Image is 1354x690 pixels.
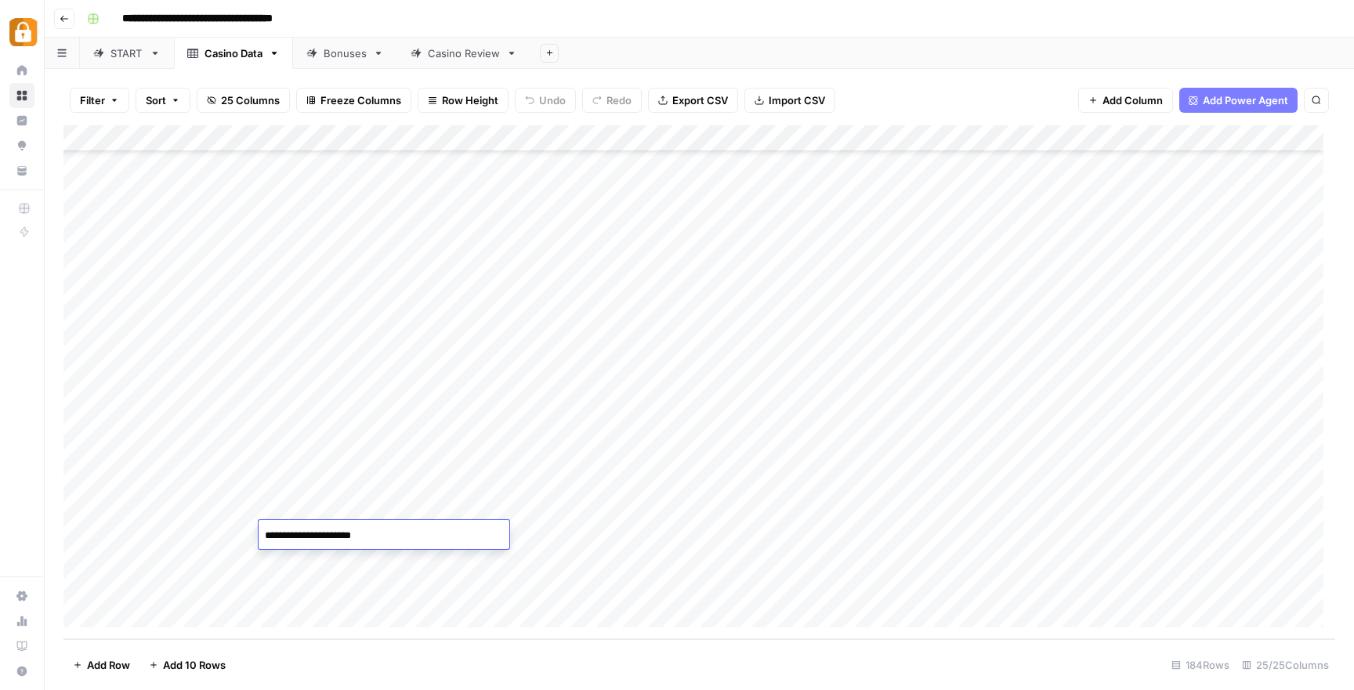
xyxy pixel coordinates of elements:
[1165,652,1236,677] div: 184 Rows
[63,652,139,677] button: Add Row
[9,158,34,183] a: Your Data
[9,133,34,158] a: Opportunities
[9,58,34,83] a: Home
[80,38,174,69] a: START
[1179,88,1298,113] button: Add Power Agent
[9,83,34,108] a: Browse
[539,92,566,108] span: Undo
[397,38,530,69] a: Casino Review
[418,88,509,113] button: Row Height
[1236,652,1335,677] div: 25/25 Columns
[9,634,34,659] a: Learning Hub
[9,18,38,46] img: Adzz Logo
[9,13,34,52] button: Workspace: Adzz
[442,92,498,108] span: Row Height
[320,92,401,108] span: Freeze Columns
[9,609,34,634] a: Usage
[221,92,280,108] span: 25 Columns
[87,657,130,673] span: Add Row
[174,38,293,69] a: Casino Data
[70,88,129,113] button: Filter
[80,92,105,108] span: Filter
[1078,88,1173,113] button: Add Column
[1102,92,1163,108] span: Add Column
[197,88,290,113] button: 25 Columns
[110,45,143,61] div: START
[428,45,500,61] div: Casino Review
[9,583,34,609] a: Settings
[744,88,835,113] button: Import CSV
[515,88,576,113] button: Undo
[9,108,34,133] a: Insights
[9,659,34,684] button: Help + Support
[324,45,367,61] div: Bonuses
[648,88,738,113] button: Export CSV
[769,92,825,108] span: Import CSV
[293,38,397,69] a: Bonuses
[136,88,190,113] button: Sort
[139,652,235,677] button: Add 10 Rows
[205,45,262,61] div: Casino Data
[1203,92,1288,108] span: Add Power Agent
[296,88,411,113] button: Freeze Columns
[672,92,728,108] span: Export CSV
[146,92,166,108] span: Sort
[163,657,226,673] span: Add 10 Rows
[606,92,632,108] span: Redo
[582,88,642,113] button: Redo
